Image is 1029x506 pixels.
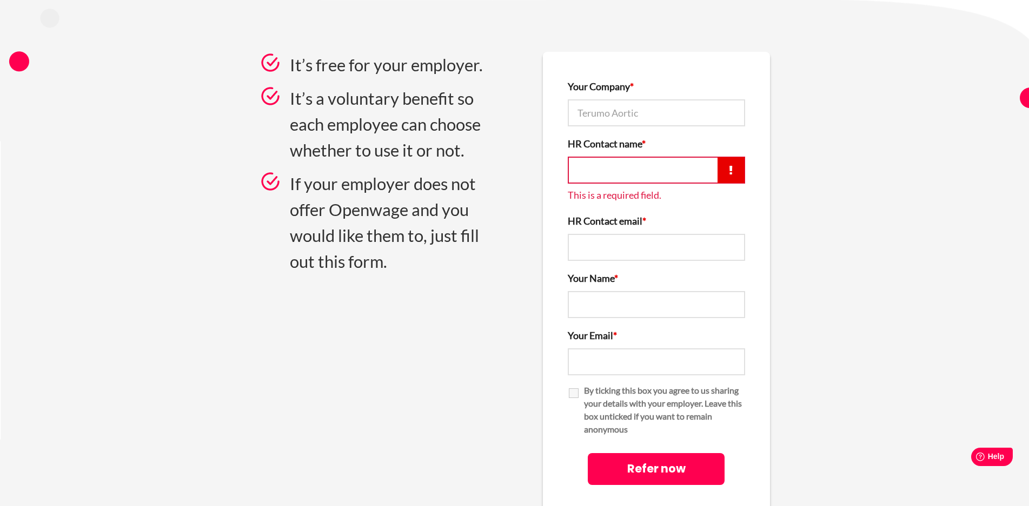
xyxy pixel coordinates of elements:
div: This is a required field. [568,186,740,204]
p: It’s a voluntary benefit so each employee can choose whether to use it or not. [260,85,495,163]
label: By ticking this box you agree to us sharing your details with your employer. Leave this box untic... [584,384,745,436]
label: Your Email [568,327,617,344]
iframe: Help widget launcher [933,443,1017,474]
label: HR Contact name [568,135,646,152]
label: Your Name [568,269,618,287]
label: HR Contact email [568,212,646,230]
label: Your Company [568,78,634,95]
p: It’s free for your employer. [260,52,495,78]
p: If your employer does not offer Openwage and you would like them to, just fill out this form. [260,171,495,274]
input: Refer now [588,453,725,485]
